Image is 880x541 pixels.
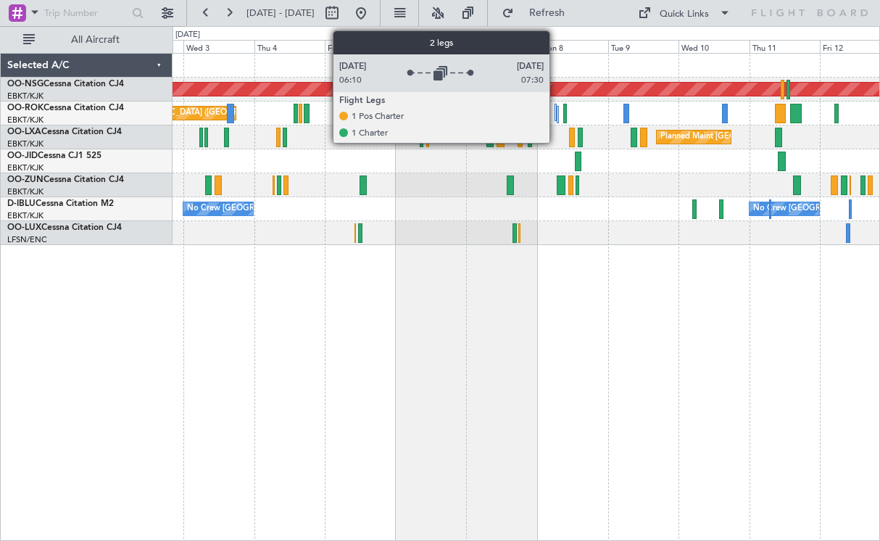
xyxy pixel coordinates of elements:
span: OO-JID [7,152,38,160]
div: Planned Maint [GEOGRAPHIC_DATA] ([GEOGRAPHIC_DATA]) [64,102,292,124]
button: Quick Links [631,1,738,25]
span: OO-LUX [7,223,41,232]
button: All Aircraft [16,28,157,51]
a: OO-ZUNCessna Citation CJ4 [7,175,124,184]
div: Thu 11 [750,40,821,53]
div: Wed 3 [183,40,254,53]
a: OO-NSGCessna Citation CJ4 [7,80,124,88]
div: Sun 7 [466,40,537,53]
div: Quick Links [660,7,709,22]
a: OO-JIDCessna CJ1 525 [7,152,101,160]
div: Fri 5 [325,40,396,53]
span: OO-ROK [7,104,43,112]
a: EBKT/KJK [7,210,43,221]
div: No Crew [GEOGRAPHIC_DATA] ([GEOGRAPHIC_DATA] National) [187,198,430,220]
a: EBKT/KJK [7,115,43,125]
a: OO-LXACessna Citation CJ4 [7,128,122,136]
div: Thu 4 [254,40,325,53]
span: OO-LXA [7,128,41,136]
span: Refresh [517,8,578,18]
div: Mon 8 [537,40,608,53]
a: EBKT/KJK [7,162,43,173]
a: OO-LUXCessna Citation CJ4 [7,223,122,232]
span: OO-ZUN [7,175,43,184]
input: Trip Number [44,2,128,24]
span: OO-NSG [7,80,43,88]
div: Wed 10 [678,40,750,53]
a: EBKT/KJK [7,139,43,149]
span: D-IBLU [7,199,36,208]
button: Refresh [495,1,582,25]
div: Tue 9 [608,40,679,53]
a: EBKT/KJK [7,186,43,197]
a: EBKT/KJK [7,91,43,102]
a: D-IBLUCessna Citation M2 [7,199,114,208]
div: [DATE] [175,29,200,41]
a: OO-ROKCessna Citation CJ4 [7,104,124,112]
span: All Aircraft [38,35,153,45]
a: LFSN/ENC [7,234,47,245]
span: [DATE] - [DATE] [246,7,315,20]
div: Sat 6 [396,40,467,53]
